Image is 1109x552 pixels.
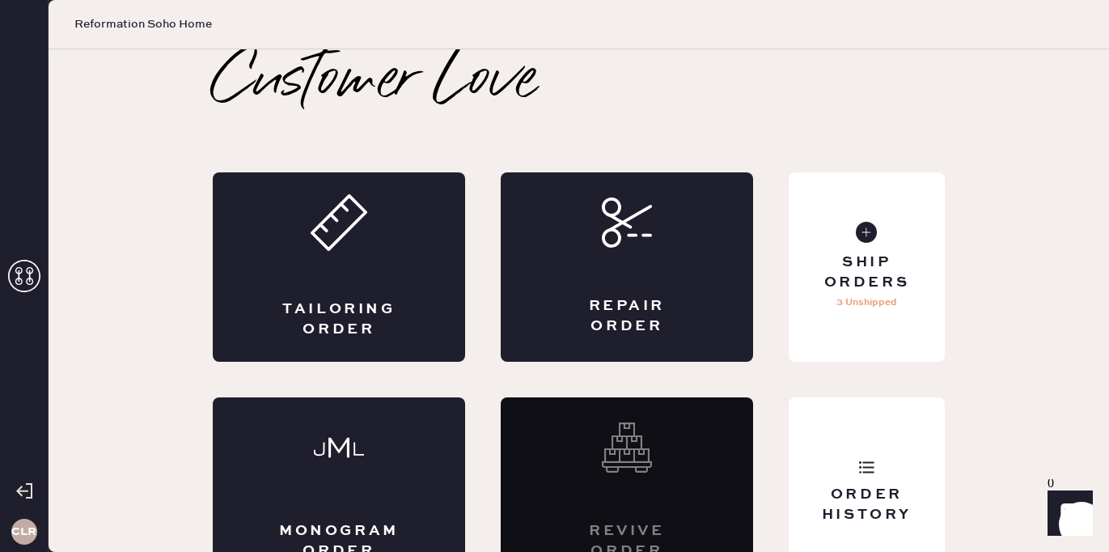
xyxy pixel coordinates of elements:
[277,299,400,340] div: Tailoring Order
[213,49,537,114] h2: Customer Love
[11,526,36,537] h3: CLR
[1032,479,1102,549] iframe: Front Chat
[565,296,688,337] div: Repair Order
[802,485,932,525] div: Order History
[836,293,897,312] p: 3 Unshipped
[802,253,932,293] div: Ship Orders
[74,16,212,32] span: Reformation Soho Home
